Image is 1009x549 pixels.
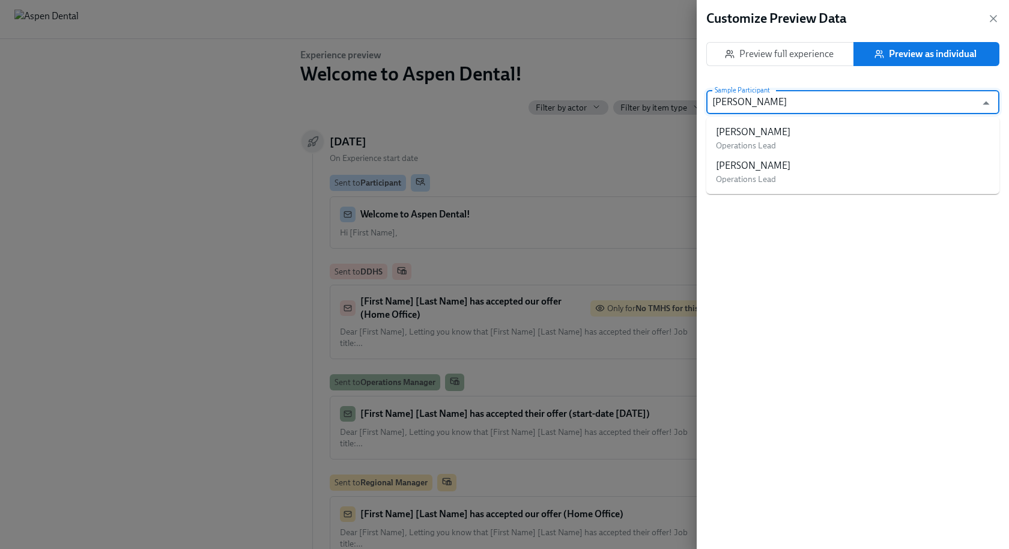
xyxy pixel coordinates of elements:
[716,141,776,151] span: Operations Lead
[716,174,776,184] span: Operations Lead
[716,159,790,172] div: [PERSON_NAME]
[862,48,991,60] span: Preview as individual
[717,48,844,60] span: Preview full experience
[706,42,854,66] button: Preview full experience
[853,42,999,66] button: Preview as individual
[716,126,790,139] div: [PERSON_NAME]
[706,10,846,28] h4: Customize Preview Data
[977,94,995,112] button: Close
